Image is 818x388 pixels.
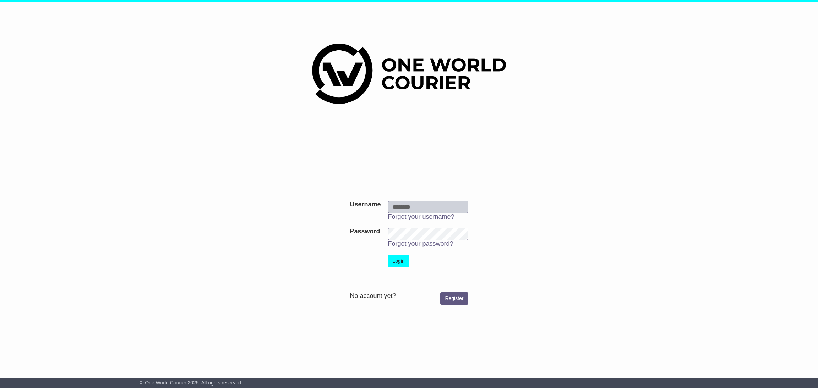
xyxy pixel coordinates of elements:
div: No account yet? [350,292,468,300]
button: Login [388,255,409,267]
a: Forgot your username? [388,213,454,220]
span: © One World Courier 2025. All rights reserved. [140,380,242,386]
img: One World [312,44,506,104]
a: Forgot your password? [388,240,453,247]
a: Register [440,292,468,305]
label: Password [350,228,380,235]
label: Username [350,201,381,209]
